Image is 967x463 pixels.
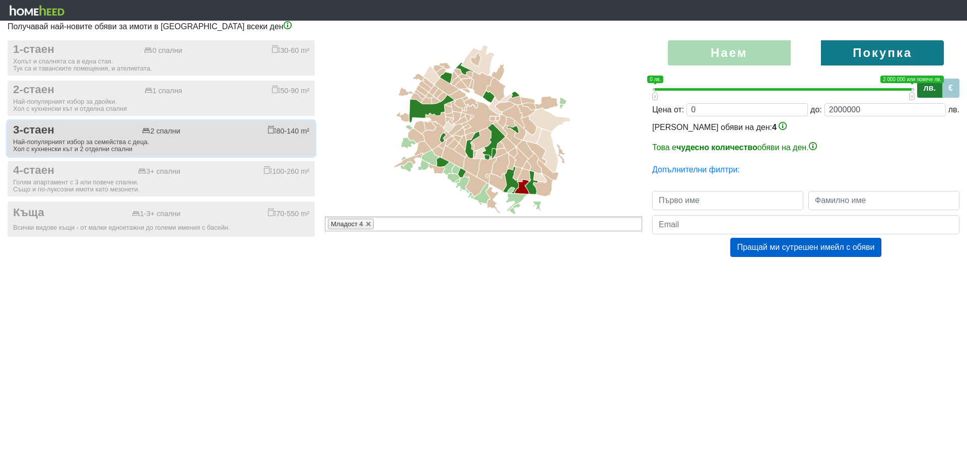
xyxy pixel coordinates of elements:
[652,104,684,116] div: Цена от:
[13,43,54,56] span: 1-стаен
[13,164,54,177] span: 4-стаен
[331,220,363,228] span: Младост 4
[8,40,315,76] button: 1-стаен 0 спални 30-60 m² Холът и спалнята са в една стая.Тук са и таванските помещения, и ателие...
[145,87,182,95] div: 1 спалня
[917,79,942,98] label: лв.
[809,142,817,150] img: info-3.png
[676,143,757,152] b: чудесно количество
[132,210,181,218] div: 1-3+ спални
[652,165,740,174] a: Допълнителни филтри:
[268,208,309,218] div: 70-550 m²
[772,123,777,131] span: 4
[652,215,959,234] input: Email
[13,139,309,153] div: Най-популярният избор за семейства с деца. Хол с кухненски кът и 2 отделни спални
[284,21,292,29] img: info-3.png
[730,238,881,257] button: Пращай ми сутрешен имейл с обяви
[8,161,315,196] button: 4-стаен 3+ спални 100-260 m² Голям апартамент с 3 или повече спални.Също и по-луксозни имоти като...
[652,191,803,210] input: Първо име
[144,46,182,55] div: 0 спални
[821,40,944,65] label: Покупка
[668,40,791,65] label: Наем
[942,79,959,98] label: €
[142,127,180,136] div: 2 спални
[272,45,309,55] div: 30-60 m²
[13,98,309,112] div: Най-популярният избор за двойки. Хол с кухненски кът и отделна спалня
[138,167,180,176] div: 3+ спални
[13,179,309,193] div: Голям апартамент с 3 или повече спални. Също и по-луксозни имоти като мезонети.
[13,58,309,72] div: Холът и спалнята са в една стая. Тук са и таванските помещения, и ателиетата.
[8,21,959,33] p: Получавай най-новите обяви за имоти в [GEOGRAPHIC_DATA] всеки ден
[652,121,959,154] div: [PERSON_NAME] обяви на ден:
[652,142,959,154] p: Това е обяви на ден.
[779,122,787,130] img: info-3.png
[948,104,959,116] div: лв.
[8,202,315,237] button: Къща 1-3+ спални 70-550 m² Всички видове къщи - от малки едноетажни до големи имения с басейн.
[13,83,54,97] span: 2-стаен
[13,224,309,231] div: Всички видове къщи - от малки едноетажни до големи имения с басейн.
[808,191,959,210] input: Фамилно име
[8,121,315,156] button: 3-стаен 2 спални 80-140 m² Най-популярният избор за семейства с деца.Хол с кухненски кът и 2 отде...
[264,166,309,176] div: 100-260 m²
[647,76,663,83] span: 0 лв.
[272,85,309,95] div: 50-90 m²
[810,104,822,116] div: до:
[880,76,944,83] span: 2 000 000 или повече лв.
[268,125,309,136] div: 80-140 m²
[8,81,315,116] button: 2-стаен 1 спалня 50-90 m² Най-популярният избор за двойки.Хол с кухненски кът и отделна спалня
[13,206,44,220] span: Къща
[13,123,54,137] span: 3-стаен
